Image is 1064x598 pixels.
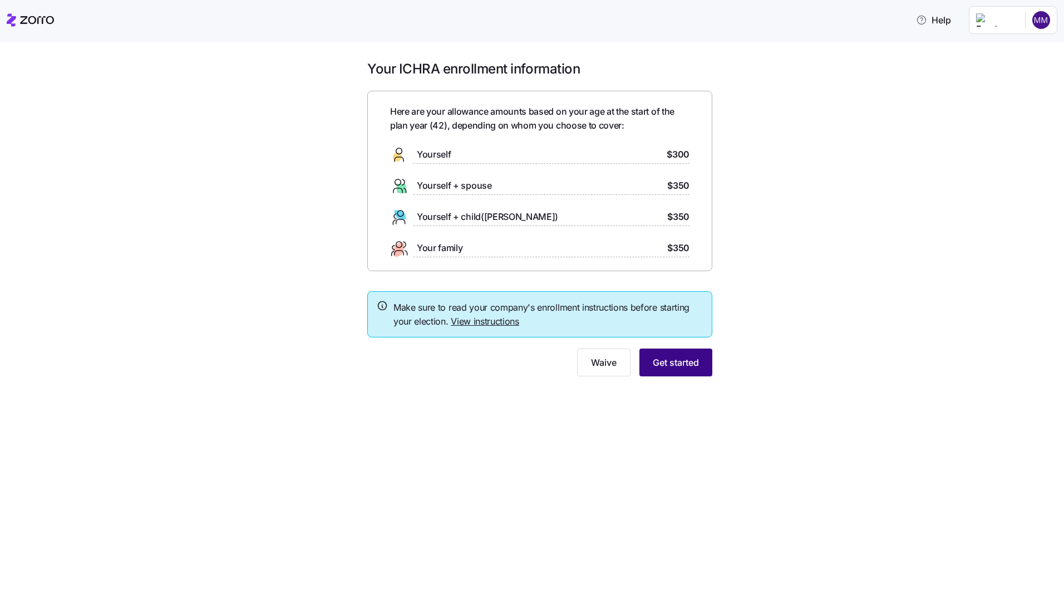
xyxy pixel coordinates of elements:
[577,349,630,376] button: Waive
[667,148,689,161] span: $300
[393,301,703,329] span: Make sure to read your company's enrollment instructions before starting your election.
[417,148,451,161] span: Yourself
[907,9,960,31] button: Help
[667,179,689,193] span: $350
[591,356,617,369] span: Waive
[367,60,712,77] h1: Your ICHRA enrollment information
[417,210,558,224] span: Yourself + child([PERSON_NAME])
[667,210,689,224] span: $350
[390,105,689,133] span: Here are your allowance amounts based on your age at the start of the plan year ( 42 ), depending...
[1032,11,1050,29] img: c7500ab85f6c991aee20b7272b35d42d
[451,316,519,327] a: View instructions
[417,241,462,255] span: Your family
[916,13,951,27] span: Help
[417,179,492,193] span: Yourself + spouse
[653,356,699,369] span: Get started
[667,241,689,255] span: $350
[976,13,1016,27] img: Employer logo
[639,349,712,376] button: Get started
